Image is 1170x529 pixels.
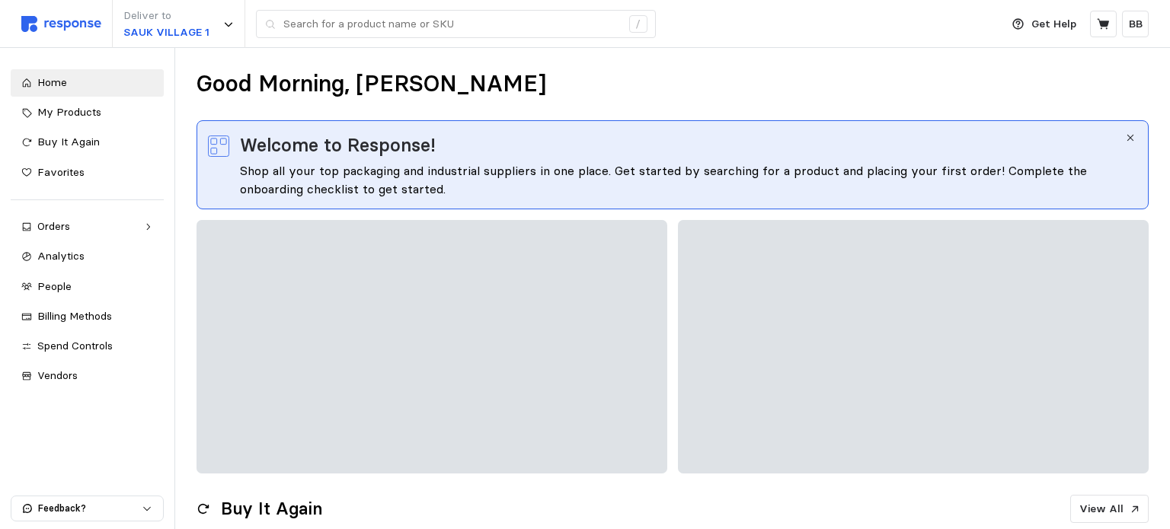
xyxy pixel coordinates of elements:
p: Get Help [1031,16,1076,33]
a: Home [11,69,164,97]
a: Favorites [11,159,164,186]
a: Orders [11,213,164,241]
button: Get Help [1003,10,1085,39]
div: Orders [37,218,137,235]
a: Vendors [11,362,164,390]
h2: Buy It Again [221,497,322,521]
img: svg%3e [21,16,101,32]
button: Feedback? [11,496,163,521]
span: Favorites [37,165,85,179]
input: Search for a product name or SKU [283,11,621,38]
div: / [629,15,647,33]
span: Home [37,75,67,89]
span: Analytics [37,249,85,263]
p: View All [1079,501,1124,518]
button: BB [1122,11,1149,37]
a: Spend Controls [11,333,164,360]
h1: Good Morning, [PERSON_NAME] [197,69,546,99]
span: My Products [37,105,101,119]
span: People [37,279,72,293]
p: BB [1129,16,1143,33]
span: Welcome to Response! [240,132,436,159]
img: svg%3e [208,135,229,157]
button: View All [1070,495,1149,524]
a: Analytics [11,243,164,270]
a: People [11,273,164,301]
span: Buy It Again [37,135,100,148]
p: SAUK VILLAGE 1 [123,24,209,41]
span: Billing Methods [37,309,112,323]
p: Feedback? [38,502,142,515]
a: Billing Methods [11,303,164,330]
div: Shop all your top packaging and industrial suppliers in one place. Get started by searching for a... [240,161,1124,198]
a: Buy It Again [11,129,164,156]
span: Vendors [37,368,78,382]
p: Deliver to [123,8,209,24]
span: Spend Controls [37,339,113,352]
a: My Products [11,99,164,126]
